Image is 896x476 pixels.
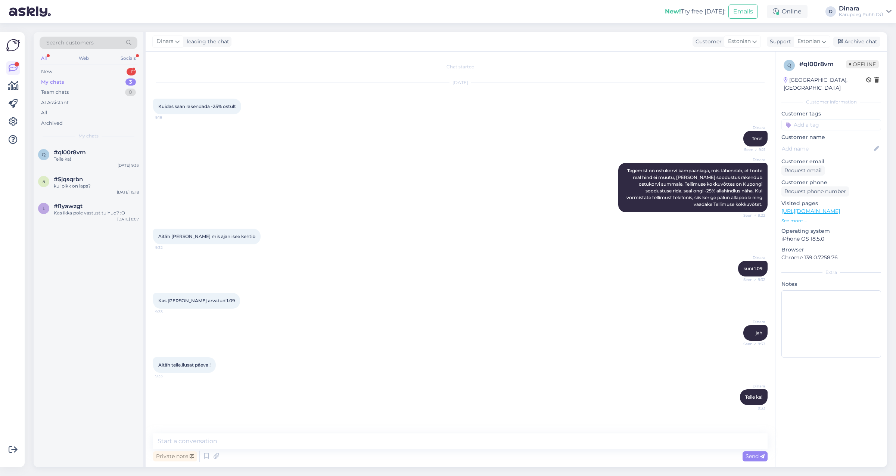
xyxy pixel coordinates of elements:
div: Request phone number [781,186,849,197]
div: Karupoeg Puhh OÜ [839,12,883,18]
span: 9:33 [737,405,765,411]
span: Send [746,453,765,460]
span: Kas [PERSON_NAME] arvatud 1.09 [158,298,235,303]
div: 3 [125,78,136,86]
div: All [40,53,48,63]
span: Aitäh teile,ilusat päeva ! [158,362,211,368]
button: Emails [728,4,758,19]
p: Visited pages [781,200,881,207]
span: 9:33 [155,309,183,315]
span: #ql00r8vm [54,149,86,156]
span: Seen ✓ 9:22 [737,213,765,218]
span: Seen ✓ 9:32 [737,277,765,282]
span: Seen ✓ 9:21 [737,147,765,152]
img: Askly Logo [6,38,20,52]
span: Tegemist on ostukorvi kampaaniaga, mis tähendab, et toote real hind ei muutu, [PERSON_NAME] soodu... [626,168,763,207]
span: Estonian [797,37,820,46]
p: Notes [781,280,881,288]
span: q [42,152,46,157]
span: 9:19 [155,115,183,120]
p: Customer phone [781,179,881,186]
span: Offline [846,60,879,68]
span: 9:32 [155,245,183,250]
p: Browser [781,246,881,254]
p: Customer email [781,158,881,166]
div: [GEOGRAPHIC_DATA], [GEOGRAPHIC_DATA] [784,76,866,92]
span: Dinara [737,383,765,389]
span: Estonian [728,37,751,46]
div: Web [77,53,90,63]
span: My chats [78,133,99,139]
input: Add name [782,145,872,153]
div: Team chats [41,89,69,96]
p: Customer tags [781,110,881,118]
a: [URL][DOMAIN_NAME] [781,208,840,214]
p: See more ... [781,217,881,224]
div: Archived [41,120,63,127]
div: # ql00r8vm [799,60,846,69]
div: [DATE] [153,79,768,86]
div: New [41,68,52,75]
div: Private note [153,451,197,461]
div: All [41,109,47,117]
div: Socials [119,53,137,63]
span: Dinara [737,255,765,260]
p: iPhone OS 18.5.0 [781,235,881,243]
span: l [43,205,45,211]
span: Dinara [737,157,765,163]
span: q [787,62,791,68]
div: 0 [125,89,136,96]
span: jah [756,330,762,336]
div: leading the chat [184,38,229,46]
span: Dinara [737,319,765,325]
div: AI Assistant [41,99,69,106]
span: #l1yawzgt [54,203,83,210]
span: 5 [43,179,45,184]
div: [DATE] 8:07 [117,216,139,222]
span: Aitäh [PERSON_NAME] mis ajani see kehtib [158,234,255,239]
div: Teile ka! [54,156,139,163]
span: Teile ka! [745,394,762,400]
a: DinaraKarupoeg Puhh OÜ [839,6,892,18]
div: Request email [781,166,825,176]
b: New! [665,8,681,15]
div: Dinara [839,6,883,12]
div: Support [767,38,791,46]
div: [DATE] 9:33 [118,163,139,168]
div: Chat started [153,64,768,70]
div: Customer [693,38,722,46]
span: Kuidas saan rakendada -25% ostult [158,103,236,109]
span: Search customers [46,39,94,47]
p: Operating system [781,227,881,235]
div: Kas ikka pole vastust tulnud? :O [54,210,139,216]
span: #5jqsqrbn [54,176,83,183]
div: 1 [127,68,136,75]
div: [DATE] 15:18 [117,189,139,195]
div: Extra [781,269,881,276]
span: 9:33 [155,373,183,379]
p: Customer name [781,133,881,141]
div: kui pikk on laps? [54,183,139,189]
p: Chrome 139.0.7258.76 [781,254,881,262]
div: My chats [41,78,64,86]
span: Seen ✓ 9:33 [737,341,765,347]
input: Add a tag [781,119,881,130]
div: Customer information [781,99,881,105]
span: Dinara [156,37,174,46]
div: D [825,6,836,17]
div: Try free [DATE]: [665,7,725,16]
span: Dinara [737,125,765,130]
div: Archive chat [833,37,880,47]
span: Tere! [752,136,762,141]
div: Online [767,5,808,18]
span: kuni 1.09 [743,266,762,271]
